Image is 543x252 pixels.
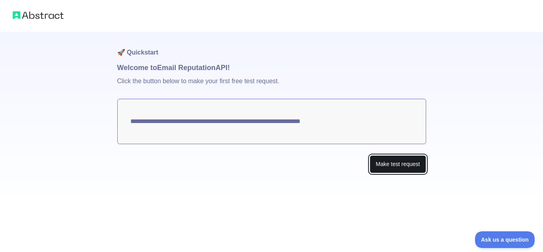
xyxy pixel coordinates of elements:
[117,62,426,73] h1: Welcome to Email Reputation API!
[117,73,426,99] p: Click the button below to make your first free test request.
[475,231,535,248] iframe: Toggle Customer Support
[117,32,426,62] h1: 🚀 Quickstart
[13,10,64,21] img: Abstract logo
[370,155,426,173] button: Make test request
